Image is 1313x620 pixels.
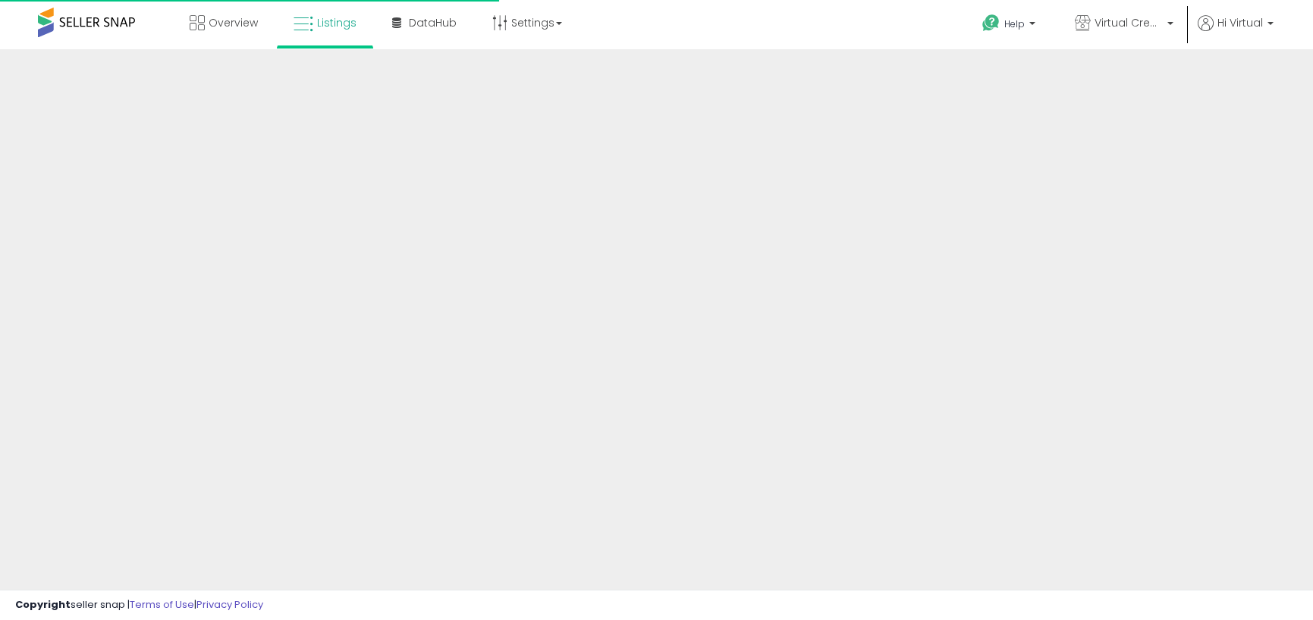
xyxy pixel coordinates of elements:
[196,597,263,612] a: Privacy Policy
[15,598,263,612] div: seller snap | |
[982,14,1000,33] i: Get Help
[970,2,1051,49] a: Help
[15,597,71,612] strong: Copyright
[1095,15,1163,30] span: Virtual Creative USA
[130,597,194,612] a: Terms of Use
[409,15,457,30] span: DataHub
[1004,17,1025,30] span: Help
[1217,15,1263,30] span: Hi Virtual
[317,15,357,30] span: Listings
[1198,15,1274,49] a: Hi Virtual
[209,15,258,30] span: Overview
